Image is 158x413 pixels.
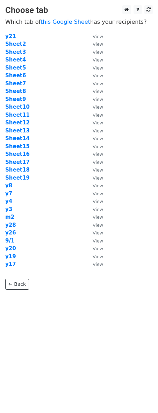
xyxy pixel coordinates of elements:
small: View [93,191,103,196]
small: View [93,230,103,236]
strong: Sheet16 [5,151,30,157]
a: Sheet10 [5,104,30,110]
a: View [86,245,103,252]
a: View [86,167,103,173]
a: Sheet19 [5,175,30,181]
small: View [93,199,103,204]
small: View [93,42,103,47]
small: View [93,89,103,94]
a: Sheet17 [5,159,30,165]
small: View [93,81,103,86]
small: View [93,246,103,251]
a: View [86,65,103,71]
small: View [93,215,103,220]
small: View [93,65,103,71]
small: View [93,50,103,55]
a: View [86,143,103,150]
small: View [93,262,103,267]
p: Which tab of has your recipients? [5,18,153,26]
iframe: Chat Widget [123,379,158,413]
a: View [86,128,103,134]
a: Sheet13 [5,128,30,134]
a: y3 [5,206,12,212]
small: View [93,113,103,118]
small: View [93,144,103,149]
a: View [86,49,103,55]
a: y17 [5,261,16,267]
a: Sheet12 [5,119,30,126]
small: View [93,152,103,157]
a: View [86,182,103,189]
strong: Sheet9 [5,96,26,102]
a: y4 [5,198,12,204]
a: View [86,135,103,142]
a: Sheet14 [5,135,30,142]
a: Sheet8 [5,88,26,94]
a: Sheet3 [5,49,26,55]
a: y20 [5,245,16,252]
a: y8 [5,182,12,189]
a: View [86,175,103,181]
a: Sheet7 [5,80,26,87]
small: View [93,34,103,39]
a: View [86,80,103,87]
small: View [93,104,103,110]
small: View [93,207,103,212]
small: View [93,128,103,133]
small: View [93,238,103,244]
a: Sheet4 [5,57,26,63]
a: View [86,253,103,260]
a: View [86,159,103,165]
a: View [86,119,103,126]
a: y28 [5,222,16,228]
a: y26 [5,230,16,236]
a: Sheet6 [5,72,26,79]
a: y7 [5,190,12,197]
a: View [86,41,103,47]
small: View [93,97,103,102]
small: View [93,120,103,125]
small: View [93,223,103,228]
small: View [93,254,103,259]
small: View [93,73,103,78]
a: 9/1 [5,238,14,244]
a: Sheet18 [5,167,30,173]
a: View [86,261,103,267]
a: View [86,190,103,197]
a: View [86,57,103,63]
a: m2 [5,214,14,220]
a: y19 [5,253,16,260]
a: View [86,104,103,110]
a: Sheet11 [5,112,30,118]
a: View [86,214,103,220]
small: View [93,57,103,63]
small: View [93,183,103,188]
small: View [93,175,103,181]
a: y21 [5,33,16,39]
a: Sheet15 [5,143,30,150]
a: View [86,96,103,102]
small: View [93,160,103,165]
a: View [86,206,103,212]
a: Sheet5 [5,65,26,71]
